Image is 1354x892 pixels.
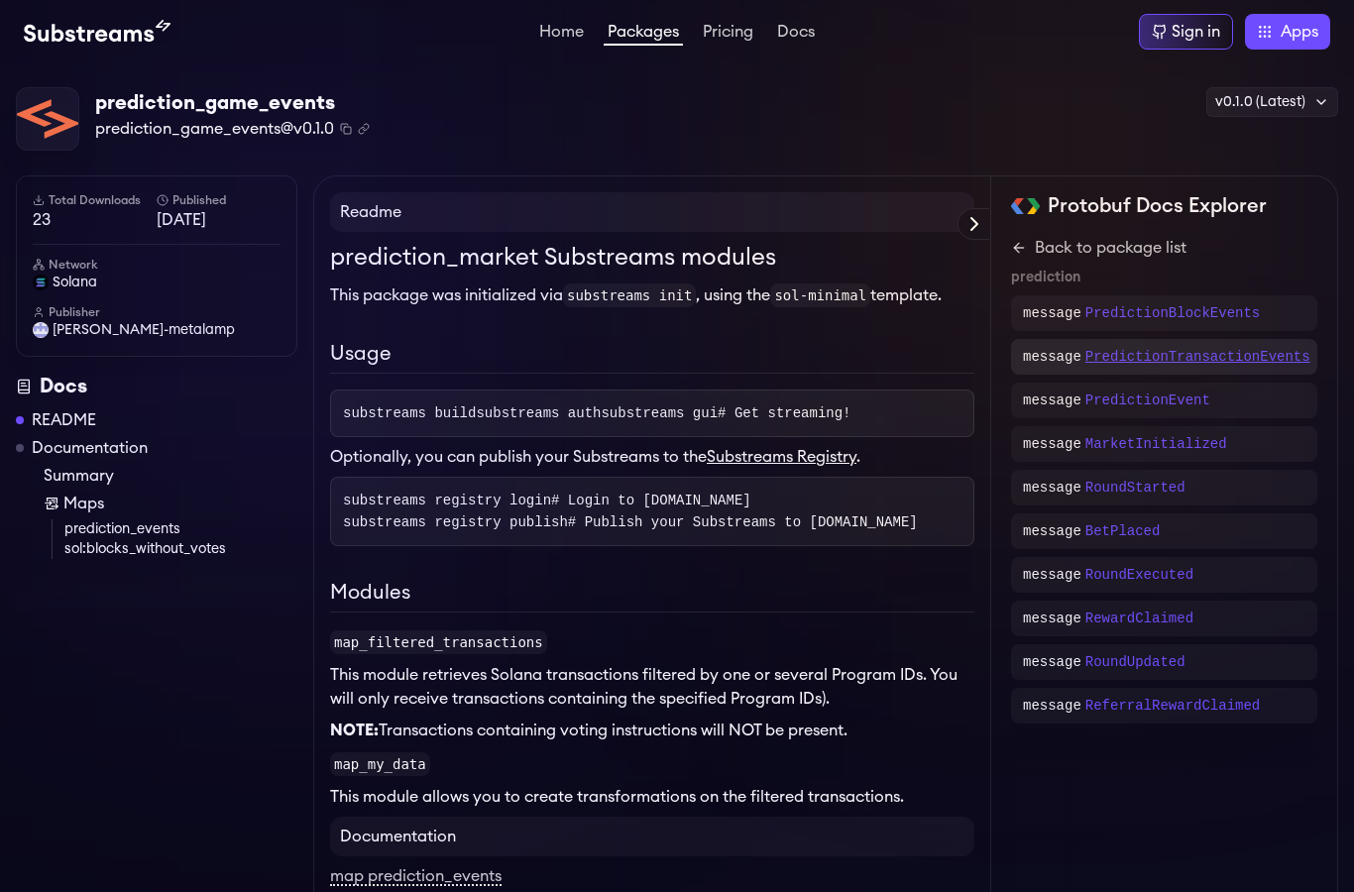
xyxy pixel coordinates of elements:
[330,578,974,613] h2: Modules
[44,496,59,511] img: Map icon
[340,123,352,135] button: Copy package name and version
[17,88,78,150] img: Package Logo
[535,24,588,44] a: Home
[32,436,148,460] a: Documentation
[95,117,334,141] span: prediction_game_events@v0.1.0
[53,273,97,292] span: solana
[157,208,281,232] span: [DATE]
[157,192,281,208] h6: Published
[476,405,601,421] span: substreams auth
[44,464,297,488] a: Summary
[1085,652,1185,672] p: RoundUpdated
[330,719,974,742] p: Transactions containing voting instructions will NOT be present.
[1023,652,1081,672] p: message
[64,519,297,539] a: prediction_events
[343,405,476,421] span: substreams build
[1085,478,1185,498] p: RoundStarted
[330,723,379,738] strong: NOTE:
[1048,192,1267,220] h2: Protobuf Docs Explorer
[1139,14,1233,50] a: Sign in
[1023,478,1081,498] p: message
[1172,20,1220,44] div: Sign in
[568,514,918,530] span: # Publish your Substreams to [DOMAIN_NAME]
[1085,609,1193,628] p: RewardClaimed
[95,89,370,117] div: prediction_game_events
[24,20,170,44] img: Substream's logo
[1206,87,1338,117] div: v0.1.0 (Latest)
[1085,434,1227,454] p: MarketInitialized
[1023,609,1081,628] p: message
[330,785,974,809] p: This module allows you to create transformations on the filtered transactions.
[33,320,281,340] a: [PERSON_NAME]-metalamp
[330,339,974,374] h2: Usage
[1011,236,1317,260] a: Back to package list
[330,283,974,307] p: This package was initialized via , using the template.
[33,192,157,208] h6: Total Downloads
[1085,521,1161,541] p: BetPlaced
[699,24,757,44] a: Pricing
[33,322,49,338] img: User Avatar
[770,283,870,307] code: sol-minimal
[1281,20,1318,44] span: Apps
[601,405,850,421] span: substreams gui
[1085,347,1310,367] p: PredictionTransactionEvents
[33,275,49,290] img: solana
[44,492,297,515] a: Maps
[1085,565,1193,585] p: RoundExecuted
[330,752,430,776] code: map_my_data
[32,408,96,432] a: README
[330,817,974,856] h4: Documentation
[33,208,157,232] span: 23
[1023,347,1081,367] p: message
[551,493,751,508] span: # Login to [DOMAIN_NAME]
[1011,268,1317,287] div: prediction
[1023,434,1081,454] p: message
[16,373,297,400] div: Docs
[718,405,850,421] span: # Get streaming!
[33,273,281,292] a: solana
[1085,696,1260,716] p: ReferralRewardClaimed
[330,445,974,469] p: Optionally, you can publish your Substreams to the .
[33,257,281,273] h6: Network
[330,663,974,711] p: This module retrieves Solana transactions filtered by one or several Program IDs. You will only r...
[330,630,547,654] code: map_filtered_transactions
[707,449,856,465] a: Substreams Registry
[1085,303,1260,323] p: PredictionBlockEvents
[330,192,974,232] h4: Readme
[1011,198,1040,214] img: Protobuf
[33,304,281,320] h6: Publisher
[358,123,370,135] button: Copy .spkg link to clipboard
[1023,696,1081,716] p: message
[1023,565,1081,585] p: message
[1085,390,1210,410] p: PredictionEvent
[330,868,502,886] a: map prediction_events
[1023,303,1081,323] p: message
[604,24,683,46] a: Packages
[343,493,751,508] span: substreams registry login
[1023,390,1081,410] p: message
[563,283,696,307] code: substreams init
[64,539,297,559] a: sol:blocks_without_votes
[773,24,819,44] a: Docs
[1023,521,1081,541] p: message
[343,514,918,530] span: substreams registry publish
[53,320,235,340] span: [PERSON_NAME]-metalamp
[330,240,974,276] h1: prediction_market Substreams modules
